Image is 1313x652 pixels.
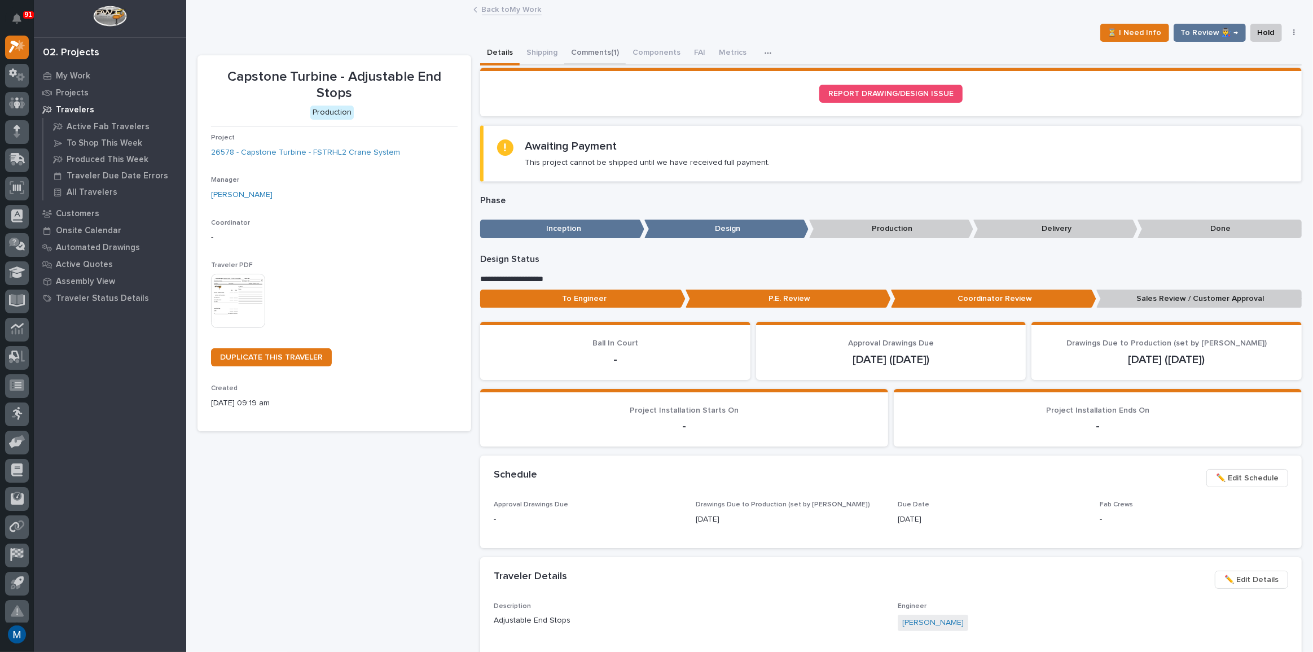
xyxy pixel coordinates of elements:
[898,514,1086,526] p: [DATE]
[1100,514,1288,526] p: -
[56,88,89,98] p: Projects
[211,231,458,243] p: -
[5,7,29,30] button: Notifications
[211,385,238,392] span: Created
[1045,353,1288,366] p: [DATE] ([DATE])
[973,220,1138,238] p: Delivery
[43,47,99,59] div: 02. Projects
[56,294,149,304] p: Traveler Status Details
[1100,501,1133,508] span: Fab Crews
[630,406,739,414] span: Project Installation Starts On
[480,254,1302,265] p: Design Status
[43,168,186,183] a: Traveler Due Date Errors
[494,501,568,508] span: Approval Drawings Due
[211,262,253,269] span: Traveler PDF
[1100,24,1169,42] button: ⏳ I Need Info
[902,617,964,629] a: [PERSON_NAME]
[848,339,934,347] span: Approval Drawings Due
[211,397,458,409] p: [DATE] 09:19 am
[67,138,142,148] p: To Shop This Week
[564,42,626,65] button: Comments (1)
[67,155,148,165] p: Produced This Week
[494,469,537,482] h2: Schedule
[34,290,186,307] a: Traveler Status Details
[696,501,870,508] span: Drawings Due to Production (set by [PERSON_NAME])
[525,157,770,168] p: This project cannot be shipped until we have received full payment.
[211,134,235,141] span: Project
[34,101,186,118] a: Travelers
[1066,339,1267,347] span: Drawings Due to Production (set by [PERSON_NAME])
[592,339,638,347] span: Ball In Court
[626,42,687,65] button: Components
[56,226,121,236] p: Onsite Calendar
[1258,26,1275,40] span: Hold
[34,222,186,239] a: Onsite Calendar
[34,239,186,256] a: Automated Drawings
[93,6,126,27] img: Workspace Logo
[25,11,32,19] p: 91
[891,290,1096,308] p: Coordinator Review
[310,106,354,120] div: Production
[828,90,954,98] span: REPORT DRAWING/DESIGN ISSUE
[1138,220,1302,238] p: Done
[520,42,564,65] button: Shipping
[34,205,186,222] a: Customers
[56,71,90,81] p: My Work
[494,603,531,610] span: Description
[494,353,737,366] p: -
[34,67,186,84] a: My Work
[686,290,891,308] p: P.E. Review
[770,353,1013,366] p: [DATE] ([DATE])
[211,147,400,159] a: 26578 - Capstone Turbine - FSTRHL2 Crane System
[1224,573,1279,587] span: ✏️ Edit Details
[480,220,644,238] p: Inception
[67,171,168,181] p: Traveler Due Date Errors
[898,501,929,508] span: Due Date
[1108,26,1162,40] span: ⏳ I Need Info
[644,220,809,238] p: Design
[494,571,567,583] h2: Traveler Details
[1046,406,1149,414] span: Project Installation Ends On
[525,139,617,153] h2: Awaiting Payment
[5,623,29,646] button: users-avatar
[220,353,323,361] span: DUPLICATE THIS TRAVELER
[211,220,250,226] span: Coordinator
[43,151,186,167] a: Produced This Week
[211,348,332,366] a: DUPLICATE THIS TRAVELER
[494,419,875,433] p: -
[1250,24,1282,42] button: Hold
[480,290,686,308] p: To Engineer
[1181,26,1239,40] span: To Review 👨‍🏭 →
[34,256,186,273] a: Active Quotes
[1096,290,1302,308] p: Sales Review / Customer Approval
[687,42,712,65] button: FAI
[43,135,186,151] a: To Shop This Week
[56,260,113,270] p: Active Quotes
[14,14,29,32] div: Notifications91
[1215,571,1288,589] button: ✏️ Edit Details
[43,184,186,200] a: All Travelers
[56,243,140,253] p: Automated Drawings
[898,603,926,610] span: Engineer
[712,42,753,65] button: Metrics
[1206,469,1288,487] button: ✏️ Edit Schedule
[494,615,884,627] p: Adjustable End Stops
[907,419,1288,433] p: -
[1174,24,1246,42] button: To Review 👨‍🏭 →
[819,85,963,103] a: REPORT DRAWING/DESIGN ISSUE
[482,2,542,15] a: Back toMy Work
[1216,471,1279,485] span: ✏️ Edit Schedule
[211,69,458,102] p: Capstone Turbine - Adjustable End Stops
[480,195,1302,206] p: Phase
[696,514,884,526] p: [DATE]
[67,187,117,198] p: All Travelers
[56,105,94,115] p: Travelers
[211,177,239,183] span: Manager
[67,122,150,132] p: Active Fab Travelers
[480,42,520,65] button: Details
[34,84,186,101] a: Projects
[809,220,973,238] p: Production
[43,119,186,134] a: Active Fab Travelers
[211,189,273,201] a: [PERSON_NAME]
[56,277,115,287] p: Assembly View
